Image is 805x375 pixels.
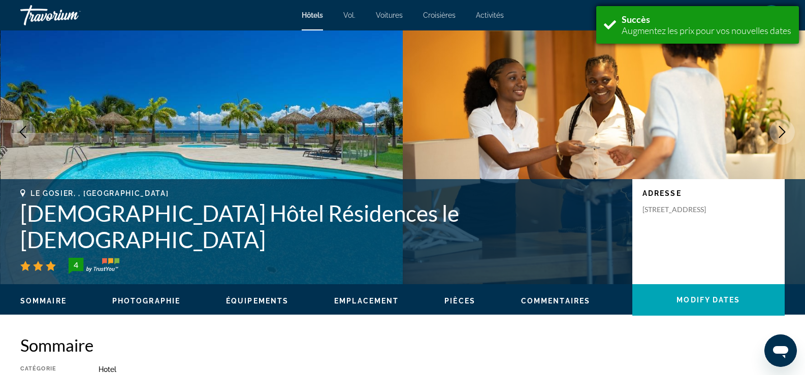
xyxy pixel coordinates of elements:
font: Augmentez les prix pour vos nouvelles dates [622,25,791,36]
span: Pièces [444,297,475,305]
a: Hôtels [302,11,323,19]
p: [STREET_ADDRESS] [642,205,724,214]
span: Modify Dates [677,296,740,304]
div: Catégorie [20,365,73,373]
p: Adresse [642,189,775,197]
img: TrustYou guest rating badge [69,258,119,274]
span: Équipements [226,297,288,305]
a: Croisières [423,11,456,19]
button: Photographie [112,296,180,305]
span: Photographie [112,297,180,305]
button: Commentaires [521,296,590,305]
button: Previous image [10,119,36,145]
iframe: Bouton de lancement de la fenêtre de messagerie [764,334,797,367]
a: Vol. [343,11,356,19]
button: Modify Dates [632,284,785,316]
span: Le Gosier, , [GEOGRAPHIC_DATA] [30,189,169,197]
a: Travorium [20,2,122,28]
div: Succès [622,14,791,25]
span: Sommaire [20,297,67,305]
button: Équipements [226,296,288,305]
a: Voitures [376,11,403,19]
span: Emplacement [334,297,399,305]
button: Pièces [444,296,475,305]
button: Emplacement [334,296,399,305]
font: Succès [622,14,650,25]
button: Sommaire [20,296,67,305]
div: 4 [66,259,86,271]
h2: Sommaire [20,335,785,355]
h1: [DEMOGRAPHIC_DATA] Hôtel Résidences le [DEMOGRAPHIC_DATA] [20,200,622,253]
a: Activités [476,11,504,19]
button: Next image [769,119,795,145]
span: Commentaires [521,297,590,305]
button: Menu utilisateur [758,5,785,26]
div: Hotel [99,365,785,373]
